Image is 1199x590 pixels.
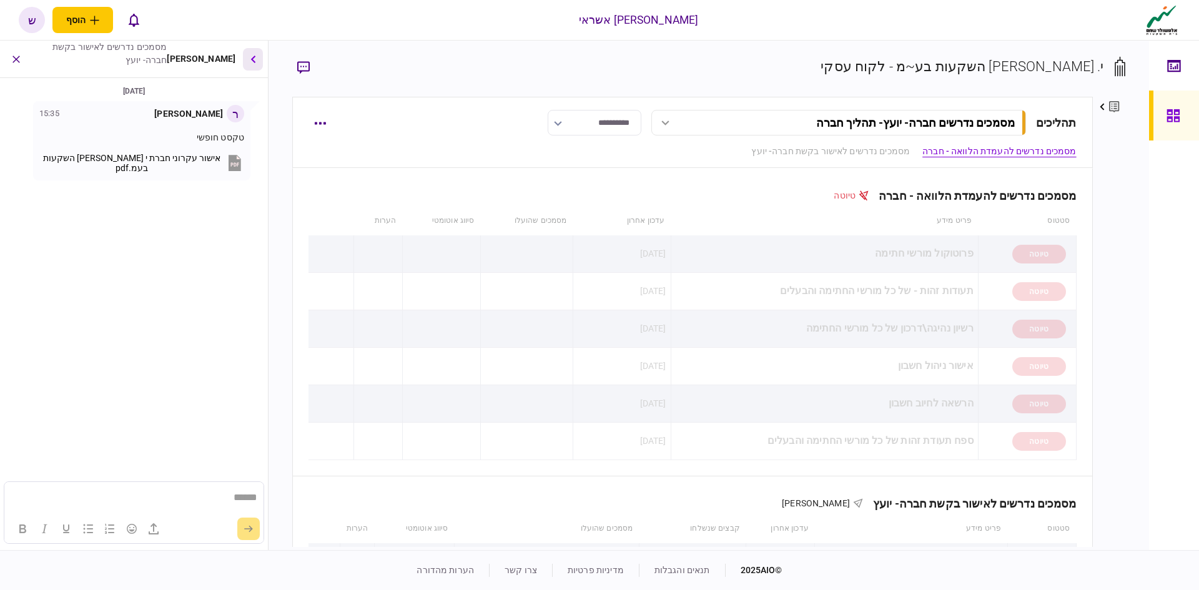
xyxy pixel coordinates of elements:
[12,520,33,538] button: Bold
[39,153,244,173] button: אישור עקרוני חברת י [PERSON_NAME] השקעות בעמ.pdf
[5,84,263,98] div: [DATE]
[978,207,1076,235] th: סטטוס
[1012,357,1066,376] div: טיוטה
[676,390,974,418] div: הרשאה לחיוב חשבון
[639,514,746,543] th: קבצים שנשלחו
[782,498,850,508] span: [PERSON_NAME]
[1012,395,1066,413] div: טיוטה
[227,105,244,122] div: ר
[816,116,1015,129] div: מסמכים נדרשים חברה- יועץ - תהליך חברה
[99,520,121,538] button: Numbered list
[39,131,244,144] p: טקסט חופשי
[640,360,666,372] div: [DATE]
[1143,4,1180,36] img: client company logo
[1012,245,1066,263] div: טיוטה
[922,145,1076,158] a: מסמכים נדרשים להעמדת הלוואה - חברה
[39,107,59,120] div: 15:35
[751,145,910,158] a: מסמכים נדרשים לאישור בקשת חברה- יועץ
[340,514,375,543] th: הערות
[402,207,480,235] th: סיווג אוטומטי
[676,352,974,380] div: אישור ניהול חשבון
[671,207,978,235] th: פריט מידע
[676,427,974,455] div: ספח תעודת זהות של כל מורשי החתימה והבעלים
[375,514,455,543] th: סיווג אוטומטי
[1036,114,1077,131] div: תהליכים
[676,277,974,305] div: תעודות זהות - של כל מורשי החתימה והבעלים
[676,240,974,268] div: פרוטוקול מורשי חתימה
[1007,514,1076,543] th: סטטוס
[640,322,666,335] div: [DATE]
[167,41,235,77] div: [PERSON_NAME]
[1012,282,1066,301] div: טיוטה
[77,520,99,538] button: Bullet list
[353,207,402,235] th: הערות
[35,41,167,67] div: מסמכים נדרשים לאישור בקשת חברה- יועץ
[651,110,1026,135] button: מסמכים נדרשים חברה- יועץ- תהליך חברה
[815,514,1007,543] th: פריט מידע
[1012,432,1066,451] div: טיוטה
[121,520,142,538] button: Emojis
[34,520,55,538] button: Italic
[869,189,1076,202] div: מסמכים נדרשים להעמדת הלוואה - חברה
[834,189,869,202] div: טיוטה
[821,56,1103,77] div: י. [PERSON_NAME] השקעות בע~מ - לקוח עסקי
[640,285,666,297] div: [DATE]
[480,207,573,235] th: מסמכים שהועלו
[52,7,113,33] button: פתח תפריט להוספת לקוח
[640,397,666,410] div: [DATE]
[746,514,815,543] th: עדכון אחרון
[640,247,666,260] div: [DATE]
[579,12,699,28] div: [PERSON_NAME] אשראי
[505,565,537,575] a: צרו קשר
[573,207,671,235] th: עדכון אחרון
[417,565,474,575] a: הערות מהדורה
[654,565,710,575] a: תנאים והגבלות
[725,564,782,577] div: © 2025 AIO
[568,565,624,575] a: מדיניות פרטיות
[56,520,77,538] button: Underline
[39,153,224,173] span: אישור עקרוני חברת י [PERSON_NAME] השקעות בעמ.pdf
[4,482,263,514] iframe: Rich Text Area
[1012,320,1066,338] div: טיוטה
[640,435,666,447] div: [DATE]
[19,7,45,33] button: ש
[676,315,974,343] div: רשיון נהיגה\דרכון של כל מורשי החתימה
[154,107,223,120] div: [PERSON_NAME]
[121,7,147,33] button: פתח רשימת התראות
[863,497,1077,510] div: מסמכים נדרשים לאישור בקשת חברה- יועץ
[454,514,639,543] th: מסמכים שהועלו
